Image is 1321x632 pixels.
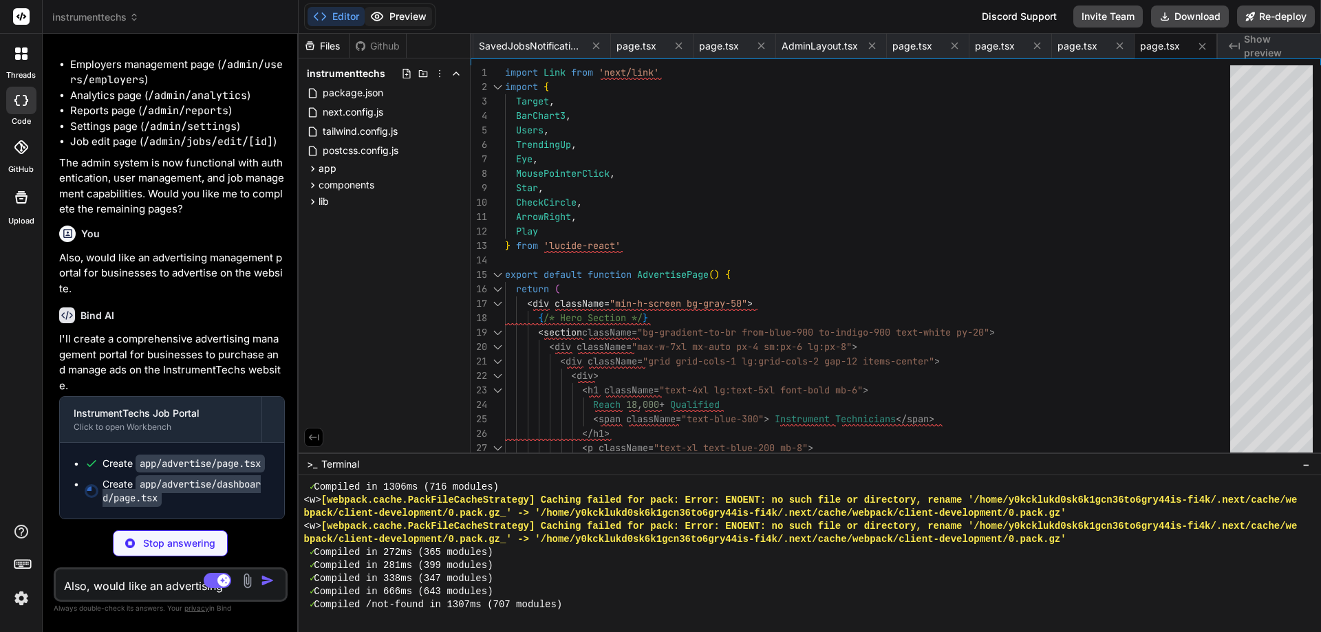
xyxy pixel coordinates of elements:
span: = [676,413,681,425]
span: ✓ [310,559,314,572]
div: Click to collapse the range. [488,354,506,369]
span: AdminLayout.tsx [782,39,858,53]
code: app/advertise/dashboard/page.tsx [103,475,261,507]
span: , [544,124,549,136]
span: "min-h-screen bg-gray-50" [610,297,747,309]
span: t-white py-20" [912,326,989,338]
span: instrumenttechs [307,67,385,80]
span: import [505,80,538,93]
span: , [610,167,615,179]
span: app [319,162,336,175]
span: = [632,326,637,338]
code: /admin/reports [142,104,228,118]
span: > [934,355,940,367]
li: Analytics page ( ) [70,88,285,104]
li: Reports page ( ) [70,103,285,119]
img: icon [261,574,275,587]
span: ) [714,268,720,281]
div: 20 [471,340,487,354]
span: Target [516,95,549,107]
div: Click to open Workbench [74,422,248,433]
div: Create [103,477,270,505]
span: = [604,297,610,309]
span: TrendingUp [516,138,571,151]
span: < [560,355,566,367]
span: { [544,80,549,93]
p: Always double-check its answers. Your in Bind [54,602,288,615]
div: InstrumentTechs Job Portal [74,406,248,420]
span: , [571,138,577,151]
div: 3 [471,94,487,109]
span: </ [896,413,907,425]
li: Employers management page ( ) [70,57,285,88]
span: < [549,340,555,353]
span: Show preview [1244,32,1310,60]
p: Also, would like an advertising management portal for businesses to advertise on the website. [59,250,285,297]
div: Files [299,39,349,53]
span: Compiled in 338ms (347 modules) [314,572,493,585]
button: Download [1151,6,1229,28]
span: function [588,268,632,281]
span: , [538,182,544,194]
span: div [577,369,593,382]
div: 2 [471,80,487,94]
div: Github [350,39,406,53]
span: Play [516,225,538,237]
span: export [505,268,538,281]
span: = [648,442,654,454]
span: > [989,326,995,338]
span: ✓ [310,598,314,611]
span: er" [918,355,934,367]
span: section [544,326,582,338]
span: AdvertisePage [637,268,709,281]
div: 1 [471,65,487,80]
span: ✓ [310,572,314,585]
span: "text-xl text-blue-200 mb-8" [654,442,808,454]
span: > [863,384,868,396]
code: /admin/users/employers [70,58,283,87]
span: from [516,239,538,252]
span: div className [555,340,626,353]
span: > [593,369,599,382]
div: 25 [471,412,487,426]
span: package.json [321,85,385,101]
span: Instrument [775,413,830,425]
div: Click to collapse the range. [488,369,506,383]
span: − [1302,457,1310,471]
span: page.tsx [1140,39,1180,53]
span: span className [599,413,676,425]
div: Discord Support [974,6,1065,28]
span: > [764,413,769,425]
span: [webpack.cache.PackFileCacheStrategy] Caching failed for pack: Error: ENOENT: no such file or dir... [321,494,1298,507]
button: Re-deploy [1237,6,1315,28]
label: Upload [8,215,34,227]
span: = [654,384,659,396]
span: BarChart3 [516,109,566,122]
span: ( [555,283,560,295]
label: GitHub [8,164,34,175]
div: 26 [471,426,487,441]
span: } [643,312,648,324]
div: 11 [471,210,487,224]
span: MousePointerClick [516,167,610,179]
span: import [505,66,538,78]
span: Users [516,124,544,136]
div: 14 [471,253,487,268]
span: h1 [593,427,604,439]
span: <w> [304,494,321,507]
div: 4 [471,109,487,123]
button: InstrumentTechs Job PortalClick to open Workbench [60,397,261,442]
span: > [852,340,857,353]
span: { [538,312,544,324]
div: Click to collapse the range. [488,296,506,311]
span: from [571,66,593,78]
span: + [659,398,665,411]
span: Compiled in 272ms (365 modules) [314,546,493,559]
span: > [604,427,610,439]
span: Link [544,66,566,78]
span: div className [533,297,604,309]
span: className [582,326,632,338]
span: <w> [304,520,321,533]
span: bpack/client-development/0.pack.gz_' -> '/home/y0kcklukd0sk6k1gcn36to6gry44is-fi4k/.next/cache/we... [304,533,1066,546]
span: , [577,196,582,208]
